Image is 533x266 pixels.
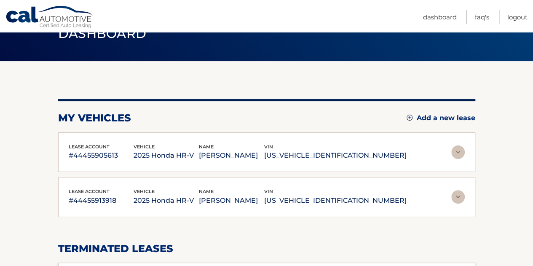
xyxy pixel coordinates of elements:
[58,242,475,255] h2: terminated leases
[134,150,199,161] p: 2025 Honda HR-V
[451,145,465,159] img: accordion-rest.svg
[69,195,134,207] p: #44455913918
[264,195,407,207] p: [US_VEHICLE_IDENTIFICATION_NUMBER]
[199,188,214,194] span: name
[451,190,465,204] img: accordion-rest.svg
[69,150,134,161] p: #44455905613
[423,10,457,24] a: Dashboard
[69,144,110,150] span: lease account
[407,114,475,122] a: Add a new lease
[134,188,155,194] span: vehicle
[199,150,264,161] p: [PERSON_NAME]
[199,144,214,150] span: name
[264,188,273,194] span: vin
[199,195,264,207] p: [PERSON_NAME]
[264,150,407,161] p: [US_VEHICLE_IDENTIFICATION_NUMBER]
[134,144,155,150] span: vehicle
[5,5,94,30] a: Cal Automotive
[69,188,110,194] span: lease account
[475,10,489,24] a: FAQ's
[507,10,528,24] a: Logout
[58,26,147,41] span: Dashboard
[264,144,273,150] span: vin
[58,112,131,124] h2: my vehicles
[134,195,199,207] p: 2025 Honda HR-V
[407,115,412,121] img: add.svg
